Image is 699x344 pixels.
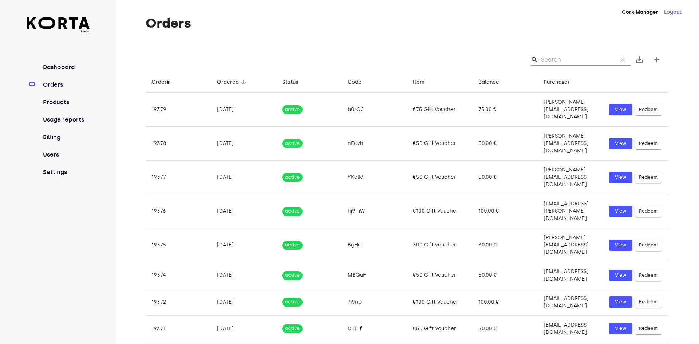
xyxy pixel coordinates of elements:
span: arrow_downward [240,79,247,86]
td: [DATE] [211,228,277,262]
td: 19377 [146,161,211,194]
td: 50,00 € [473,262,538,289]
td: €75 Gift Voucher [407,93,473,127]
a: View [609,240,632,251]
td: €100 Gift Voucher [407,194,473,228]
span: Redeem [639,271,658,280]
td: 19378 [146,127,211,161]
button: View [609,138,632,149]
button: View [609,104,632,115]
span: Redeem [639,139,658,148]
span: Balance [478,78,509,87]
span: active [282,298,303,305]
td: 100,00 € [473,194,538,228]
td: nEevh [342,127,407,161]
span: Ordered [217,78,248,87]
span: active [282,208,303,215]
td: 30,00 € [473,228,538,262]
td: b0rOJ [342,93,407,127]
button: Redeem [635,138,662,149]
button: Redeem [635,104,662,115]
td: 30€ Gift voucher [407,228,473,262]
td: €50 Gift Voucher [407,262,473,289]
td: MBQuH [342,262,407,289]
td: [DATE] [211,161,277,194]
a: Dashboard [42,63,90,72]
td: [DATE] [211,127,277,161]
span: active [282,140,303,147]
span: View [613,207,629,216]
td: 50,00 € [473,127,538,161]
a: Orders [42,80,90,89]
td: D0LLf [342,315,407,342]
span: View [613,324,629,333]
span: add [652,55,661,64]
input: Search [541,54,612,66]
td: €50 Gift Voucher [407,161,473,194]
button: View [609,172,632,183]
td: 19374 [146,262,211,289]
span: View [613,241,629,249]
td: [EMAIL_ADDRESS][PERSON_NAME][DOMAIN_NAME] [538,194,603,228]
span: Status [282,78,308,87]
button: Redeem [635,270,662,281]
span: View [613,139,629,148]
td: [DATE] [211,262,277,289]
td: 19372 [146,289,211,315]
h1: Orders [146,16,668,31]
span: Item [413,78,434,87]
td: [PERSON_NAME][EMAIL_ADDRESS][DOMAIN_NAME] [538,93,603,127]
button: Export [631,51,648,68]
td: €50 Gift Voucher [407,315,473,342]
span: View [613,173,629,182]
span: Redeem [639,106,658,114]
a: Billing [42,133,90,142]
td: 19379 [146,93,211,127]
button: Redeem [635,172,662,183]
td: [PERSON_NAME][EMAIL_ADDRESS][DOMAIN_NAME] [538,127,603,161]
button: View [609,270,632,281]
button: Logout [664,9,682,16]
div: Item [413,78,424,87]
td: 50,00 € [473,315,538,342]
span: View [613,271,629,280]
span: View [613,298,629,306]
td: [EMAIL_ADDRESS][DOMAIN_NAME] [538,315,603,342]
a: Usage reports [42,115,90,124]
td: YKclM [342,161,407,194]
span: save_alt [635,55,644,64]
td: [DATE] [211,289,277,315]
button: Redeem [635,240,662,251]
div: Balance [478,78,499,87]
td: [DATE] [211,315,277,342]
td: BgHcI [342,228,407,262]
a: beta [27,17,90,34]
div: Purchaser [544,78,570,87]
td: €100 Gift Voucher [407,289,473,315]
td: 19375 [146,228,211,262]
td: 75,00 € [473,93,538,127]
span: active [282,106,303,113]
span: View [613,106,629,114]
strong: Cork Manager [622,9,658,15]
td: hj9mW [342,194,407,228]
span: Redeem [639,241,658,249]
img: Korta [27,17,90,29]
span: Redeem [639,324,658,333]
span: active [282,272,303,279]
td: 19371 [146,315,211,342]
button: View [609,323,632,334]
td: 7i9np [342,289,407,315]
div: Ordered [217,78,239,87]
div: Order# [151,78,170,87]
span: Redeem [639,173,658,182]
button: Redeem [635,323,662,334]
button: Create new gift card [648,51,666,68]
span: Purchaser [544,78,579,87]
button: View [609,296,632,308]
